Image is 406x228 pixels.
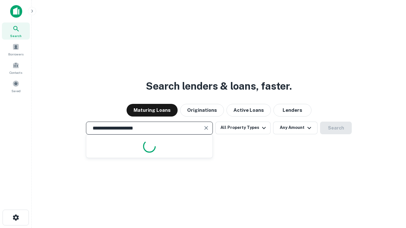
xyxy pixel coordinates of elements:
[10,5,22,18] img: capitalize-icon.png
[11,88,21,93] span: Saved
[215,122,271,134] button: All Property Types
[2,41,30,58] a: Borrowers
[273,104,311,117] button: Lenders
[10,70,22,75] span: Contacts
[202,123,211,132] button: Clear
[180,104,224,117] button: Originations
[2,59,30,76] a: Contacts
[226,104,271,117] button: Active Loans
[2,78,30,95] a: Saved
[273,122,318,134] button: Any Amount
[8,52,23,57] span: Borrowers
[10,33,22,38] span: Search
[127,104,178,117] button: Maturing Loans
[146,79,292,94] h3: Search lenders & loans, faster.
[2,22,30,40] a: Search
[374,177,406,208] iframe: Chat Widget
